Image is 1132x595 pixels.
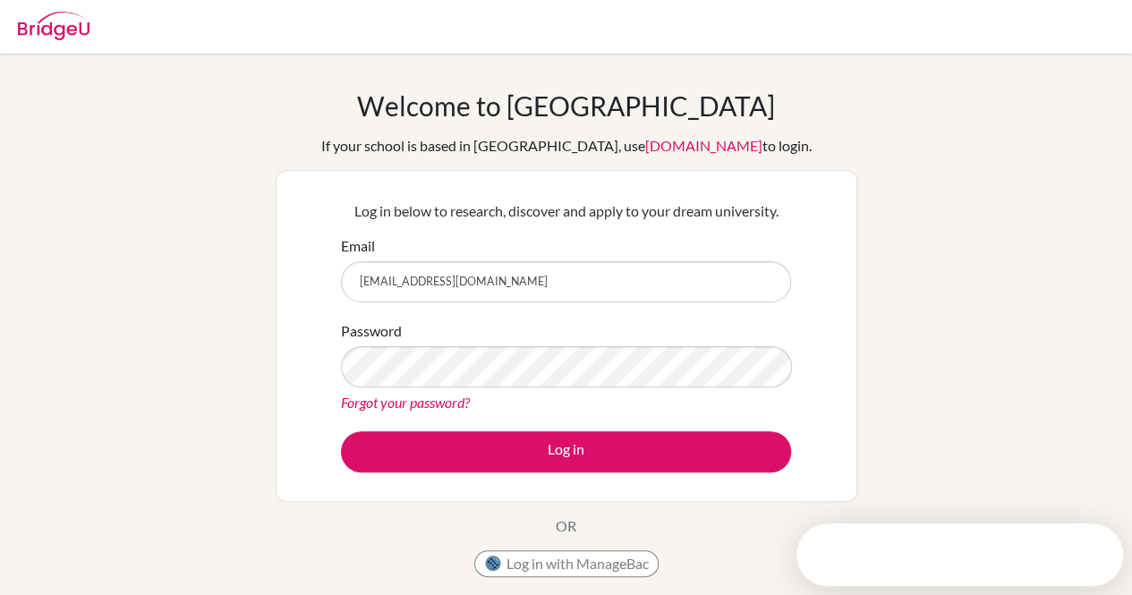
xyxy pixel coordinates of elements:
p: Log in below to research, discover and apply to your dream university. [341,200,791,222]
div: If your school is based in [GEOGRAPHIC_DATA], use to login. [321,135,812,157]
h1: Welcome to [GEOGRAPHIC_DATA] [357,89,775,122]
img: Bridge-U [18,12,89,40]
iframe: Intercom live chat [1071,534,1114,577]
label: Email [341,235,375,257]
p: OR [556,515,576,537]
a: [DOMAIN_NAME] [645,137,762,154]
iframe: Intercom live chat discovery launcher [796,523,1123,586]
button: Log in [341,431,791,472]
label: Password [341,320,402,342]
button: Log in with ManageBac [474,550,659,577]
a: Forgot your password? [341,394,470,411]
